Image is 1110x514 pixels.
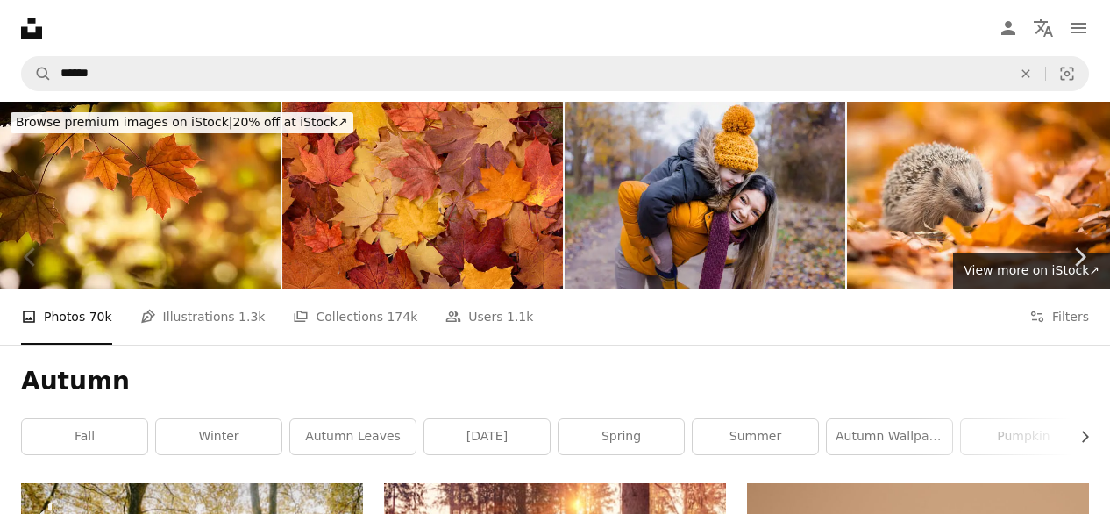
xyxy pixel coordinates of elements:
a: [DATE] [424,419,550,454]
a: spring [559,419,684,454]
button: Menu [1061,11,1096,46]
button: Filters [1029,289,1089,345]
a: fall [22,419,147,454]
button: Clear [1007,57,1045,90]
span: 174k [387,307,417,326]
a: winter [156,419,281,454]
a: Log in / Sign up [991,11,1026,46]
a: Illustrations 1.3k [140,289,266,345]
button: scroll list to the right [1069,419,1089,454]
div: 20% off at iStock ↗ [11,112,353,133]
h1: Autumn [21,366,1089,397]
span: View more on iStock ↗ [964,263,1099,277]
a: autumn leaves [290,419,416,454]
a: Collections 174k [293,289,417,345]
a: Next [1049,173,1110,341]
a: View more on iStock↗ [953,253,1110,289]
a: autumn wallpaper [827,419,952,454]
a: pumpkin [961,419,1086,454]
button: Visual search [1046,57,1088,90]
img: Cheerful mother piggybacking her small boy in autumn day in nature. [565,102,845,289]
button: Search Unsplash [22,57,52,90]
img: maple autumn leaves [282,102,563,289]
form: Find visuals sitewide [21,56,1089,91]
a: Users 1.1k [445,289,533,345]
a: summer [693,419,818,454]
span: 1.3k [238,307,265,326]
span: Browse premium images on iStock | [16,115,232,129]
button: Language [1026,11,1061,46]
a: Home — Unsplash [21,18,42,39]
span: 1.1k [507,307,533,326]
